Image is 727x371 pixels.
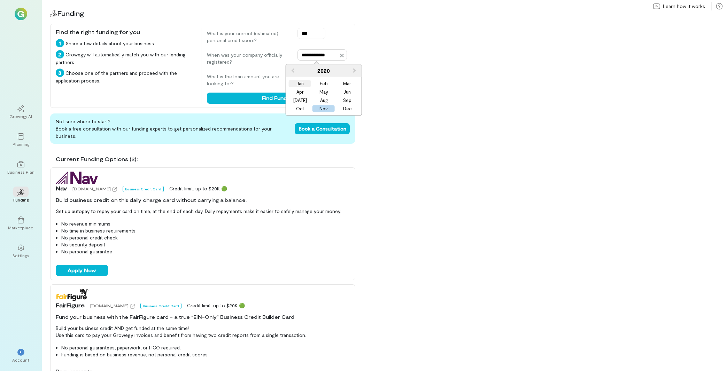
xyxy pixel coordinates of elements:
div: Current Funding Options (2): [56,155,355,163]
li: No personal guarantee [61,248,350,255]
div: Account [13,357,30,363]
div: Business Credit Card [123,186,164,192]
div: Choose November 2020 [312,105,335,112]
span: 🟢 [239,302,245,308]
label: What is the loan amount you are looking for? [207,73,291,87]
div: Find the right funding for you [56,28,195,36]
img: FairFigure [56,289,89,301]
div: Choose October 2020 [289,105,311,112]
span: [DOMAIN_NAME] [72,186,111,191]
span: Book a Consultation [299,126,346,132]
div: 2020 [286,64,362,77]
li: No time in business requirements [61,227,350,234]
a: [DOMAIN_NAME] [72,185,117,192]
a: Business Plan [8,155,33,180]
a: Growegy AI [8,100,33,125]
div: Choose July 2020 [289,97,311,104]
button: Previous Year [287,65,298,76]
span: 🟢 [221,185,227,191]
div: Build business credit on this daily charge card without carrying a balance. [56,197,350,204]
button: Apply Now [56,265,108,276]
a: Marketplace [8,211,33,236]
div: Share a few details about your business. [56,39,195,47]
div: *Account [8,343,33,368]
div: month 2020-11 [288,80,359,113]
div: Business Plan [7,169,34,175]
span: Nav [56,184,67,192]
div: Choose one of the partners and proceed with the application process. [56,69,195,84]
li: No revenue minimums [61,220,350,227]
span: Learn how it works [663,3,705,10]
a: Planning [8,127,33,152]
p: Set up autopay to repay your card on time, at the end of each day. Daily repayments make it easie... [56,208,350,215]
div: Planning [13,141,29,147]
div: Credit limit: up to $20K [187,302,245,309]
div: Choose January 2020 [289,80,311,87]
button: Next Year [349,65,361,76]
div: Funding [13,197,29,203]
li: No security deposit [61,241,350,248]
li: No personal guarantees, paperwork, or FICO required. [61,344,350,351]
div: Credit limit: up to $20K [169,185,227,192]
p: Build your business credit AND get funded at the same time! Use this card to pay your Growegy inv... [56,325,350,339]
div: Choose June 2020 [336,89,358,96]
div: 2 [56,50,64,58]
li: No personal credit check [61,234,350,241]
div: Business Credit Card [140,303,181,309]
div: Choose March 2020 [336,80,358,87]
div: Growegy will automatically match you with our lending partners. [56,50,195,66]
a: Funding [8,183,33,208]
div: Not sure where to start? Book a free consultation with our funding experts to get personalized re... [50,113,355,144]
div: Choose September 2020 [336,97,358,104]
span: Funding [57,9,84,17]
div: Marketplace [8,225,34,230]
li: Funding is based on business revenue, not personal credit scores. [61,351,350,358]
div: Choose April 2020 [289,89,311,96]
label: What is your current (estimated) personal credit score? [207,30,291,44]
div: 3 [56,69,64,77]
div: 1 [56,39,64,47]
div: Choose December 2020 [336,105,358,112]
button: Close [339,49,347,61]
div: Choose May 2020 [312,89,335,96]
div: Choose August 2020 [312,97,335,104]
label: When was your company officially registered? [207,52,291,65]
div: Fund your business with the FairFigure card - a true “EIN-Only” Business Credit Builder Card [56,314,350,321]
img: Nav [56,172,98,184]
a: Settings [8,239,33,264]
div: Growegy AI [10,113,32,119]
div: Settings [13,253,29,258]
span: FairFigure [56,301,85,309]
button: Book a Consultation [295,123,350,134]
button: Find Funding [207,93,350,104]
a: [DOMAIN_NAME] [90,302,135,309]
span: [DOMAIN_NAME] [90,303,129,308]
div: Choose February 2020 [312,80,335,87]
